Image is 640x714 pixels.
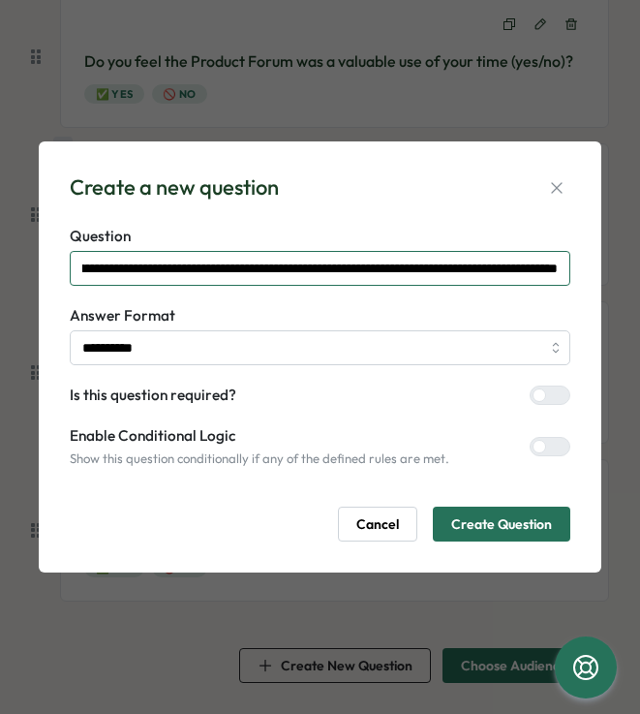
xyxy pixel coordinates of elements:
[70,305,570,326] label: Answer Format
[433,507,570,542] button: Create Question
[70,450,449,468] p: Show this question conditionally if any of the defined rules are met.
[70,425,449,447] label: Enable Conditional Logic
[356,508,399,541] span: Cancel
[70,385,236,406] label: Is this question required?
[451,508,552,541] span: Create Question
[338,507,417,542] button: Cancel
[70,226,570,247] label: Question
[70,172,279,202] div: Create a new question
